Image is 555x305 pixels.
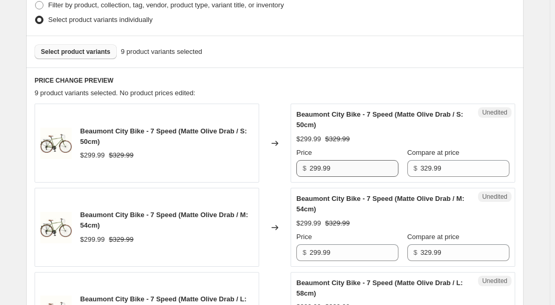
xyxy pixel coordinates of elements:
span: Unedited [482,193,507,201]
span: 9 product variants selected. No product prices edited: [35,89,195,97]
span: $ [414,164,417,172]
span: Beaumont City Bike - 7 Speed (Matte Olive Drab / M: 54cm) [296,195,464,213]
div: $299.99 [296,218,321,229]
img: 4086_1_025058c8-db2d-4ab6-af62-2619caf4073d_80x.jpg [40,128,72,159]
img: 4086_1_025058c8-db2d-4ab6-af62-2619caf4073d_80x.jpg [40,212,72,243]
span: Price [296,149,312,156]
span: Compare at price [407,149,460,156]
strike: $329.99 [325,218,350,229]
div: $299.99 [296,134,321,144]
span: Price [296,233,312,241]
strike: $329.99 [109,234,134,245]
span: $ [414,248,417,256]
span: $ [303,164,306,172]
span: Beaumont City Bike - 7 Speed (Matte Olive Drab / L: 58cm) [296,279,463,297]
strike: $329.99 [325,134,350,144]
span: 9 product variants selected [121,47,202,57]
div: $299.99 [80,150,105,161]
span: Select product variants [41,48,110,56]
h6: PRICE CHANGE PREVIEW [35,76,515,85]
div: $299.99 [80,234,105,245]
span: Unedited [482,277,507,285]
button: Select product variants [35,44,117,59]
span: Compare at price [407,233,460,241]
span: Beaumont City Bike - 7 Speed (Matte Olive Drab / M: 54cm) [80,211,248,229]
span: Unedited [482,108,507,117]
span: Beaumont City Bike - 7 Speed (Matte Olive Drab / S: 50cm) [296,110,463,129]
span: Select product variants individually [48,16,152,24]
span: $ [303,248,306,256]
span: Filter by product, collection, tag, vendor, product type, variant title, or inventory [48,1,284,9]
span: Beaumont City Bike - 7 Speed (Matte Olive Drab / S: 50cm) [80,127,247,145]
strike: $329.99 [109,150,134,161]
